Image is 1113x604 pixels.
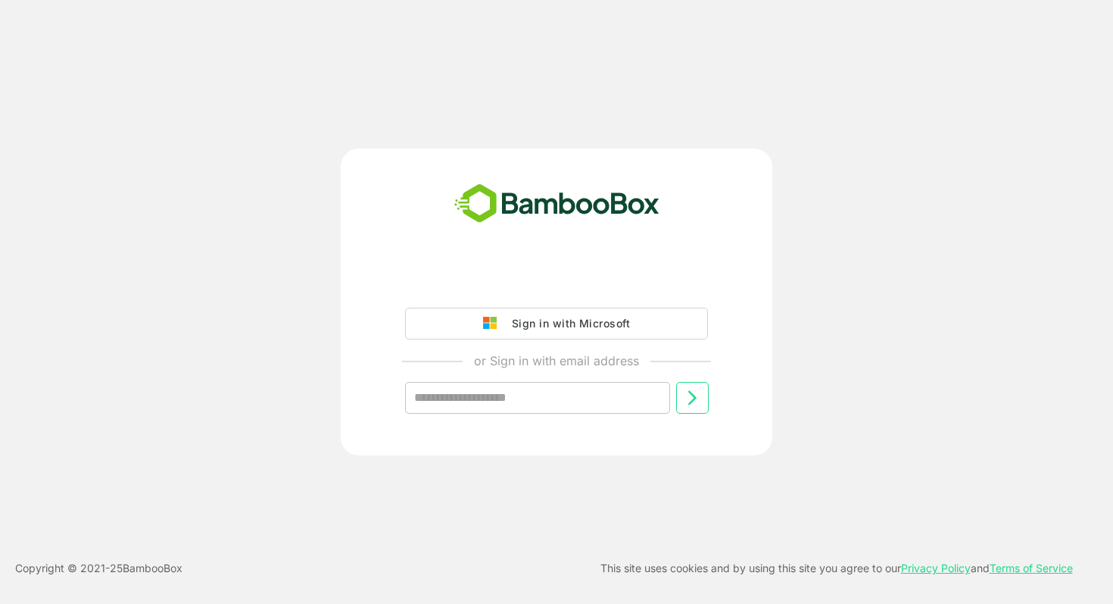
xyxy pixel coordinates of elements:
[474,352,639,370] p: or Sign in with email address
[901,562,971,574] a: Privacy Policy
[504,314,630,333] div: Sign in with Microsoft
[483,317,504,330] img: google
[15,559,182,577] p: Copyright © 2021- 25 BambooBox
[600,559,1073,577] p: This site uses cookies and by using this site you agree to our and
[446,179,668,229] img: bamboobox
[990,562,1073,574] a: Terms of Service
[405,308,708,340] button: Sign in with Microsoft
